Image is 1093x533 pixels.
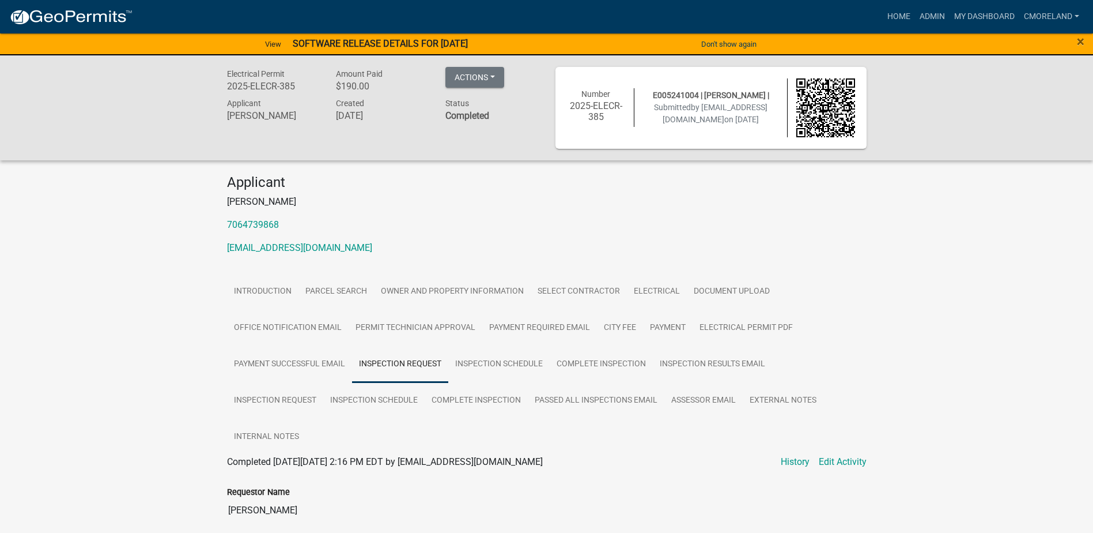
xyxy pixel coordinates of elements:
span: Electrical Permit [227,69,285,78]
button: Close [1077,35,1084,48]
a: Inspection Request [352,346,448,383]
h4: Applicant [227,174,867,191]
a: Payment Required Email [482,310,597,347]
h6: 2025-ELECR-385 [227,81,319,92]
a: Parcel search [298,273,374,310]
h6: [PERSON_NAME] [227,110,319,121]
a: City Fee [597,310,643,347]
a: 7064739868 [227,219,279,230]
a: Internal Notes [227,419,306,456]
a: Inspection Results Email [653,346,772,383]
a: Home [883,6,915,28]
a: Edit Activity [819,455,867,469]
span: Submitted on [DATE] [654,103,767,124]
a: Complete Inspection [550,346,653,383]
a: History [781,455,810,469]
a: View [260,35,286,54]
a: Payment [643,310,693,347]
a: Passed All Inspections Email [528,382,664,419]
span: E005241004 | [PERSON_NAME] | [653,91,769,100]
a: Electrical [627,273,687,310]
span: Number [581,89,610,99]
p: [PERSON_NAME] [227,195,867,209]
a: My Dashboard [950,6,1019,28]
button: Don't show again [697,35,761,54]
strong: Completed [445,110,489,121]
h6: 2025-ELECR-385 [567,100,626,122]
span: Amount Paid [336,69,383,78]
strong: SOFTWARE RELEASE DETAILS FOR [DATE] [293,38,468,49]
button: Actions [445,67,504,88]
a: [EMAIL_ADDRESS][DOMAIN_NAME] [227,242,372,253]
a: Payment Successful Email [227,346,352,383]
h6: [DATE] [336,110,428,121]
span: Created [336,99,364,108]
a: Office Notification Email [227,310,349,347]
span: Completed [DATE][DATE] 2:16 PM EDT by [EMAIL_ADDRESS][DOMAIN_NAME] [227,456,543,467]
label: Requestor Name [227,489,290,497]
a: cmoreland [1019,6,1084,28]
a: Document Upload [687,273,777,310]
span: Status [445,99,469,108]
span: by [EMAIL_ADDRESS][DOMAIN_NAME] [663,103,767,124]
a: Electrical Permit PDF [693,310,800,347]
a: Inspection Request [227,382,323,419]
span: × [1077,33,1084,50]
a: Inspection Schedule [448,346,550,383]
img: QR code [796,78,855,137]
a: Complete Inspection [425,382,528,419]
a: Assessor Email [664,382,743,419]
a: External Notes [743,382,823,419]
a: Admin [915,6,950,28]
h6: $190.00 [336,81,428,92]
span: Applicant [227,99,261,108]
a: Inspection Schedule [323,382,425,419]
a: Select contractor [531,273,627,310]
a: Owner and Property Information [374,273,531,310]
a: Permit Technician Approval [349,310,482,347]
a: Introduction [227,273,298,310]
